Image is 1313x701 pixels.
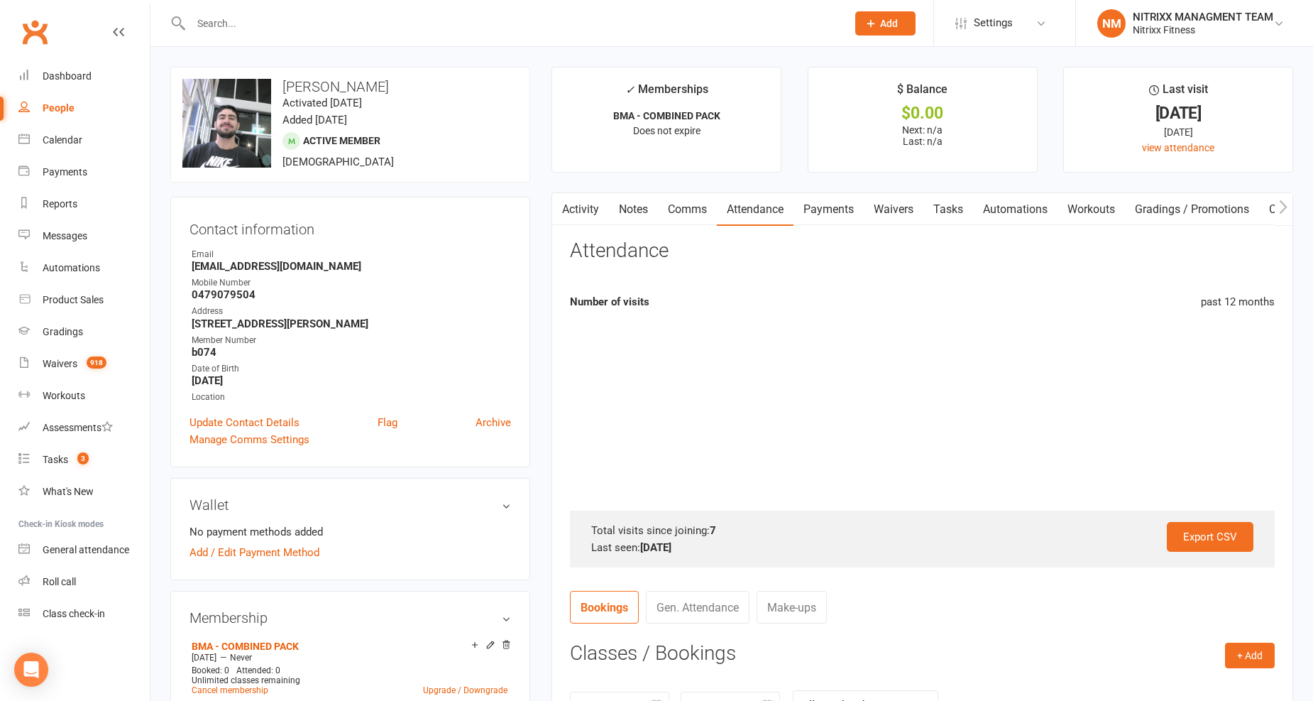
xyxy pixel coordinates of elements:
input: Search... [187,13,837,33]
a: Tasks [923,193,973,226]
div: Last visit [1149,80,1208,106]
div: Workouts [43,390,85,401]
a: Make-ups [757,591,827,624]
a: Bookings [570,591,639,624]
a: Tasks 3 [18,444,150,476]
div: NITRIXX MANAGMENT TEAM [1133,11,1273,23]
a: Upgrade / Downgrade [423,685,507,695]
div: Total visits since joining: [591,522,1253,539]
span: Attended: 0 [236,665,280,675]
a: Update Contact Details [189,414,300,431]
div: General attendance [43,544,129,555]
div: Gradings [43,326,83,337]
a: Archive [476,414,511,431]
a: BMA - COMBINED PACK [192,641,299,652]
span: Add [880,18,898,29]
a: Dashboard [18,60,150,92]
div: Assessments [43,422,113,433]
div: Last seen: [591,539,1253,556]
div: $0.00 [821,106,1024,121]
a: Gradings [18,316,150,348]
a: Waivers [864,193,923,226]
a: Flag [378,414,397,431]
strong: 7 [710,524,716,537]
a: Waivers 918 [18,348,150,380]
div: Payments [43,166,87,178]
h3: Wallet [189,497,511,513]
strong: [DATE] [192,374,511,387]
div: past 12 months [1201,293,1275,310]
a: Export CSV [1167,522,1253,552]
div: Email [192,248,511,261]
div: Date of Birth [192,362,511,376]
div: NM [1097,9,1126,38]
time: Added [DATE] [282,114,347,126]
strong: 0479079504 [192,288,511,301]
div: Member Number [192,334,511,347]
a: Notes [609,193,658,226]
span: Never [230,653,252,663]
h3: [PERSON_NAME] [182,79,518,94]
div: Mobile Number [192,276,511,290]
a: Reports [18,188,150,220]
a: Roll call [18,566,150,598]
strong: [STREET_ADDRESS][PERSON_NAME] [192,317,511,330]
a: People [18,92,150,124]
a: Messages [18,220,150,252]
a: Class kiosk mode [18,598,150,630]
span: Active member [303,135,380,146]
a: view attendance [1142,142,1214,153]
h3: Classes / Bookings [570,643,1275,665]
a: Payments [793,193,864,226]
div: What's New [43,486,94,497]
a: General attendance kiosk mode [18,534,150,566]
time: Activated [DATE] [282,97,362,109]
a: Payments [18,156,150,188]
div: People [43,102,75,114]
div: Open Intercom Messenger [14,653,48,687]
div: Waivers [43,358,77,369]
div: — [188,652,511,663]
a: Cancel membership [192,685,268,695]
div: Product Sales [43,294,104,305]
span: [DATE] [192,653,216,663]
span: [DEMOGRAPHIC_DATA] [282,156,394,168]
div: $ Balance [897,80,947,106]
span: 3 [77,452,89,464]
a: Gen. Attendance [646,591,749,624]
div: Messages [43,230,87,241]
a: Attendance [717,193,793,226]
div: Roll call [43,576,76,587]
strong: [EMAIL_ADDRESS][DOMAIN_NAME] [192,260,511,273]
a: Calendar [18,124,150,156]
a: Comms [658,193,717,226]
a: Activity [552,193,609,226]
a: Manage Comms Settings [189,431,309,448]
a: Assessments [18,412,150,444]
a: Product Sales [18,284,150,316]
strong: BMA - COMBINED PACK [613,110,720,121]
i: ✓ [625,83,634,97]
img: image1745399015.png [182,79,271,168]
a: Automations [18,252,150,284]
div: Dashboard [43,70,92,82]
div: Nitrixx Fitness [1133,23,1273,36]
span: Settings [974,7,1013,39]
button: + Add [1225,643,1275,668]
div: Address [192,305,511,318]
li: No payment methods added [189,523,511,540]
span: Unlimited classes remaining [192,675,300,685]
div: [DATE] [1077,124,1280,140]
a: What's New [18,476,150,508]
strong: Number of visits [570,295,649,308]
div: Memberships [625,80,708,107]
div: Reports [43,198,77,210]
div: [DATE] [1077,106,1280,121]
div: Automations [43,262,100,273]
div: Calendar [43,134,82,146]
div: Class check-in [43,608,105,619]
h3: Attendance [570,240,669,262]
a: Workouts [1057,193,1125,226]
a: Workouts [18,380,150,412]
a: Clubworx [17,14,53,50]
